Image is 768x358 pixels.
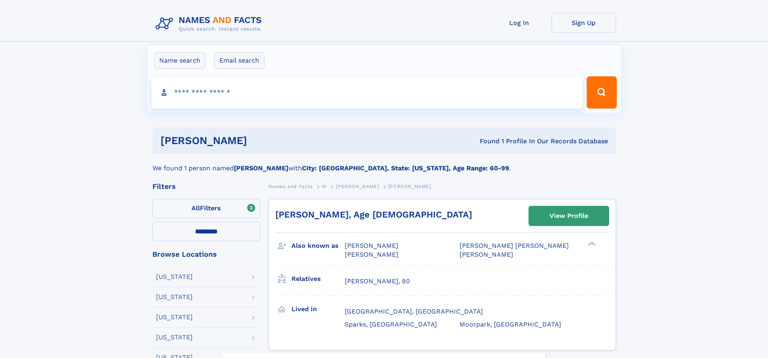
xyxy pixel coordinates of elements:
span: [PERSON_NAME] [345,242,398,249]
span: W [322,184,327,189]
div: [US_STATE] [156,334,193,341]
div: [US_STATE] [156,274,193,280]
a: Sign Up [552,13,616,33]
span: [GEOGRAPHIC_DATA], [GEOGRAPHIC_DATA] [345,308,483,315]
label: Name search [154,52,206,69]
div: [US_STATE] [156,294,193,300]
div: Found 1 Profile In Our Records Database [363,137,608,146]
h3: Relatives [291,272,345,286]
b: City: [GEOGRAPHIC_DATA], State: [US_STATE], Age Range: 60-99 [302,164,509,172]
span: [PERSON_NAME] [336,184,379,189]
a: [PERSON_NAME] [336,181,379,191]
span: [PERSON_NAME] [460,251,513,258]
h1: [PERSON_NAME] [160,136,364,146]
b: [PERSON_NAME] [234,164,288,172]
div: View Profile [549,207,588,225]
span: [PERSON_NAME] [345,251,398,258]
span: [PERSON_NAME] [PERSON_NAME] [460,242,569,249]
span: [PERSON_NAME] [388,184,431,189]
h3: Lived in [291,302,345,316]
div: ❯ [586,241,596,247]
span: Sparks, [GEOGRAPHIC_DATA] [345,320,437,328]
label: Filters [152,199,260,218]
div: [US_STATE] [156,314,193,320]
label: Email search [214,52,264,69]
button: Search Button [587,76,616,109]
span: All [191,204,200,212]
a: Names and Facts [268,181,313,191]
input: search input [152,76,583,109]
h3: Also known as [291,239,345,253]
span: Moorpark, [GEOGRAPHIC_DATA] [460,320,561,328]
a: Log In [487,13,552,33]
img: Logo Names and Facts [152,13,268,35]
div: We found 1 person named with . [152,154,616,173]
div: Browse Locations [152,251,260,258]
div: Filters [152,183,260,190]
a: W [322,181,327,191]
a: [PERSON_NAME], 80 [345,277,410,286]
a: View Profile [529,206,609,226]
a: [PERSON_NAME], Age [DEMOGRAPHIC_DATA] [275,209,472,220]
